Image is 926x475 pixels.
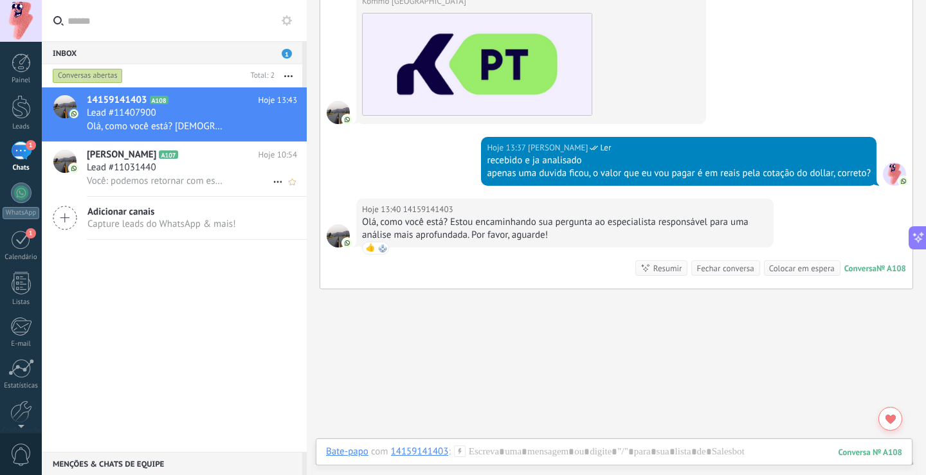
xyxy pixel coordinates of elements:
a: avataricon[PERSON_NAME]A107Hoje 10:54Lead #11031440Você: podemos retornar com esse assunto? [42,142,307,196]
div: Total: 2 [246,69,275,82]
div: recebido e ja analisado [487,154,871,167]
span: 14159141403 [327,224,350,247]
div: Hoje 13:40 [362,203,403,216]
span: 1 [282,49,292,58]
span: 1 [26,228,36,238]
div: Olá, como você está? Estou encaminhando sua pergunta ao especialista responsável para uma análise... [362,216,768,242]
img: com.amocrm.amocrmwa.svg [343,115,352,124]
div: Calendário [3,253,40,262]
a: avataricon14159141403A108Hoje 13:43Lead #11407900Olá, como você está? [DEMOGRAPHIC_DATA] encaminh... [42,87,307,141]
div: E-mail [3,340,40,348]
span: Lead #11031440 [87,161,156,174]
span: Lead #11407900 [87,107,156,120]
span: Adicionar canais [87,206,236,218]
div: Leads [3,123,40,131]
div: Conversa [844,263,876,274]
span: 14159141403 [87,94,147,107]
span: 14159141403 [403,203,453,216]
span: Você: podemos retornar com esse assunto? [87,175,226,187]
span: Maicon Varela [883,163,906,186]
div: Hoje 13:37 [487,141,528,154]
img: icon [69,109,78,118]
span: A107 [159,150,177,159]
div: Fechar conversa [696,262,754,274]
span: [PERSON_NAME] [87,148,156,161]
span: A108 [150,96,168,104]
span: Maicon Varela (Seção de vendas) [528,141,588,154]
div: Chats [3,164,40,172]
span: Hoje 10:54 [259,148,297,161]
div: Resumir [653,262,682,274]
div: Painel [3,76,40,85]
div: Listas [3,298,40,307]
div: Inbox [42,41,302,64]
span: com [371,445,388,458]
span: Hoje 13:43 [259,94,297,107]
div: 14159141403 [391,445,449,457]
span: Ler [600,141,611,154]
img: com.amocrm.amocrmwa.svg [343,238,352,247]
div: Colocar em espera [769,262,835,274]
span: WhatsApp Lite [377,243,388,253]
span: 14159141403 [327,101,350,124]
div: 108 [839,447,902,458]
span: : [448,445,450,458]
div: № A108 [876,263,906,274]
span: Olá, como você está? [DEMOGRAPHIC_DATA] encaminhando sua pergunta ao especialista responsável par... [87,120,226,132]
div: Conversas abertas [53,68,123,84]
img: com.amocrm.amocrmwa.svg [899,177,908,186]
img: icon [69,164,78,173]
span: 1 [26,140,36,150]
div: Menções & Chats de equipe [42,452,302,475]
span: Capture leads do WhatsApp & mais! [87,218,236,230]
div: apenas uma duvida ficou, o valor que eu vou pagar é em reais pela cotação do dollar, correto? [487,167,871,180]
div: Estatísticas [3,382,40,390]
div: WhatsApp [3,207,39,219]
